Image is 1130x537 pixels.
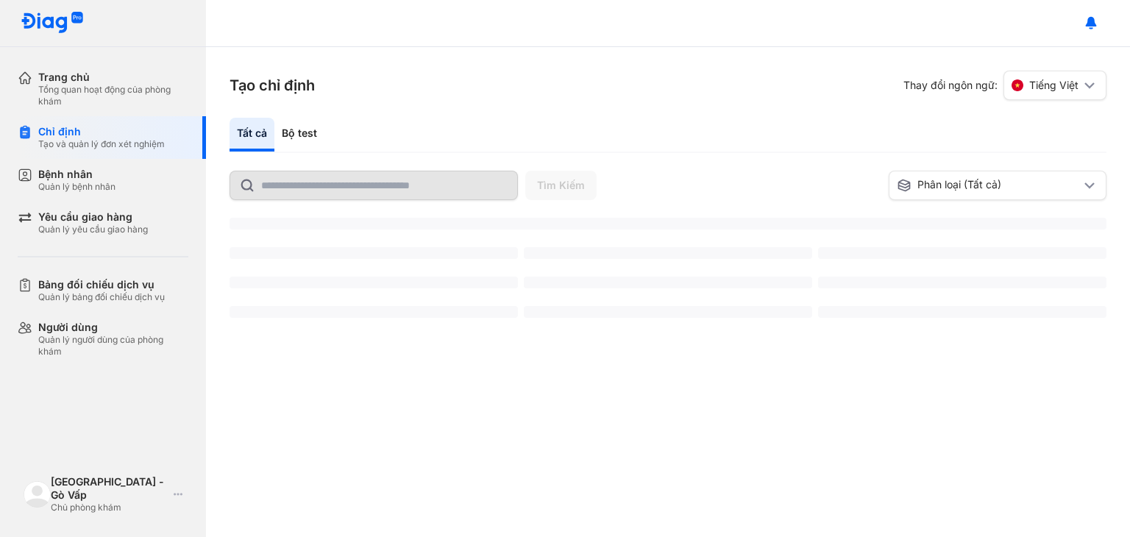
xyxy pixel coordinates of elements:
span: ‌ [818,247,1106,259]
div: [GEOGRAPHIC_DATA] - Gò Vấp [51,475,168,502]
div: Quản lý yêu cầu giao hàng [38,224,148,235]
div: Quản lý người dùng của phòng khám [38,334,188,358]
div: Thay đổi ngôn ngữ: [903,71,1106,100]
div: Bộ test [274,118,324,152]
span: ‌ [230,306,518,318]
div: Chỉ định [38,125,165,138]
div: Bảng đối chiếu dịch vụ [38,278,165,291]
span: ‌ [818,306,1106,318]
span: ‌ [524,277,812,288]
div: Chủ phòng khám [51,502,168,513]
div: Bệnh nhân [38,168,116,181]
img: logo [24,481,51,508]
div: Tạo và quản lý đơn xét nghiệm [38,138,165,150]
div: Quản lý bệnh nhân [38,181,116,193]
div: Người dùng [38,321,188,334]
span: ‌ [524,306,812,318]
button: Tìm Kiếm [525,171,597,200]
img: logo [21,12,84,35]
h3: Tạo chỉ định [230,75,315,96]
div: Quản lý bảng đối chiếu dịch vụ [38,291,165,303]
div: Tổng quan hoạt động của phòng khám [38,84,188,107]
span: ‌ [230,247,518,259]
span: ‌ [230,218,1106,230]
div: Trang chủ [38,71,188,84]
div: Tất cả [230,118,274,152]
span: ‌ [524,247,812,259]
span: ‌ [818,277,1106,288]
span: ‌ [230,277,518,288]
div: Yêu cầu giao hàng [38,210,148,224]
